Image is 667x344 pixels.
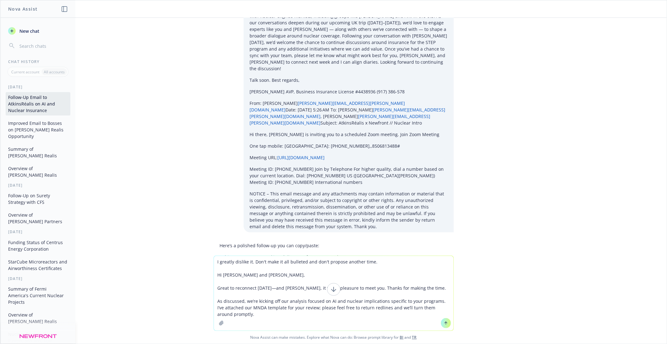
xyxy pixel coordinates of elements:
[250,131,447,138] p: Hi there, [PERSON_NAME] is inviting you to a scheduled Zoom meeting. Join Zoom Meeting
[6,190,70,207] button: Follow-Up on Surety Strategy with CFS
[1,84,75,90] div: [DATE]
[6,237,70,254] button: Funding Status of Centrus Energy Corporation
[6,163,70,180] button: Overview of [PERSON_NAME] Realis
[8,6,38,12] h1: Nova Assist
[250,190,447,230] p: NOTICE – This email message and any attachments may contain information or material that is confi...
[3,331,664,344] span: Nova Assist can make mistakes. Explore what Nova can do: Browse prompt library for and
[18,42,68,50] input: Search chats
[214,256,453,331] textarea: I greatly dislike it. Don't make it all bulleted and don't propose another time. Hi [PERSON_NAME]...
[1,183,75,188] div: [DATE]
[400,335,404,340] a: BI
[6,210,70,227] button: Overview of [PERSON_NAME] Partners
[250,100,447,126] p: From: [PERSON_NAME] Date: [DATE] 5:26 AM To: [PERSON_NAME] , [PERSON_NAME] Subject: AtkinsRéalis ...
[220,254,447,260] p: Subject: Next steps — AtkinsRéalis x Newfront (AI & Nuclear)
[44,69,65,75] p: All accounts
[18,28,39,34] span: New chat
[6,284,70,307] button: Summary of Fermi America's Current Nuclear Projects
[1,229,75,234] div: [DATE]
[250,88,447,95] p: [PERSON_NAME] AVP, Business Insurance License #4438936 (917) 386-578
[6,144,70,161] button: Summary of [PERSON_NAME] Realis
[250,143,447,149] p: One tap mobile: [GEOGRAPHIC_DATA]: [PHONE_NUMBER],,8506813488#
[6,118,70,141] button: Improved Email to Bosses on [PERSON_NAME] Realis Opportunity
[11,69,39,75] p: Current account
[250,154,447,161] p: Meeting URL:
[6,257,70,273] button: StarCube Microreactors and Airworthiness Certificates
[6,92,70,115] button: Follow-Up Email to AtkinsRéalis on AI and Nuclear Insurance
[1,276,75,281] div: [DATE]
[6,25,70,37] button: New chat
[6,310,70,327] button: Overview of [PERSON_NAME] Realis
[1,59,75,64] div: Chat History
[412,335,417,340] a: TR
[250,100,405,113] a: [PERSON_NAME][EMAIL_ADDRESS][PERSON_NAME][DOMAIN_NAME]
[250,77,447,83] p: Talk soon. Best regards,
[220,242,447,249] p: Here’s a polished follow-up you can copy/paste:
[250,166,447,185] p: Meeting ID: [PHONE_NUMBER] Join by Telephone For higher quality, dial a number based on your curr...
[278,155,325,160] a: [URL][DOMAIN_NAME]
